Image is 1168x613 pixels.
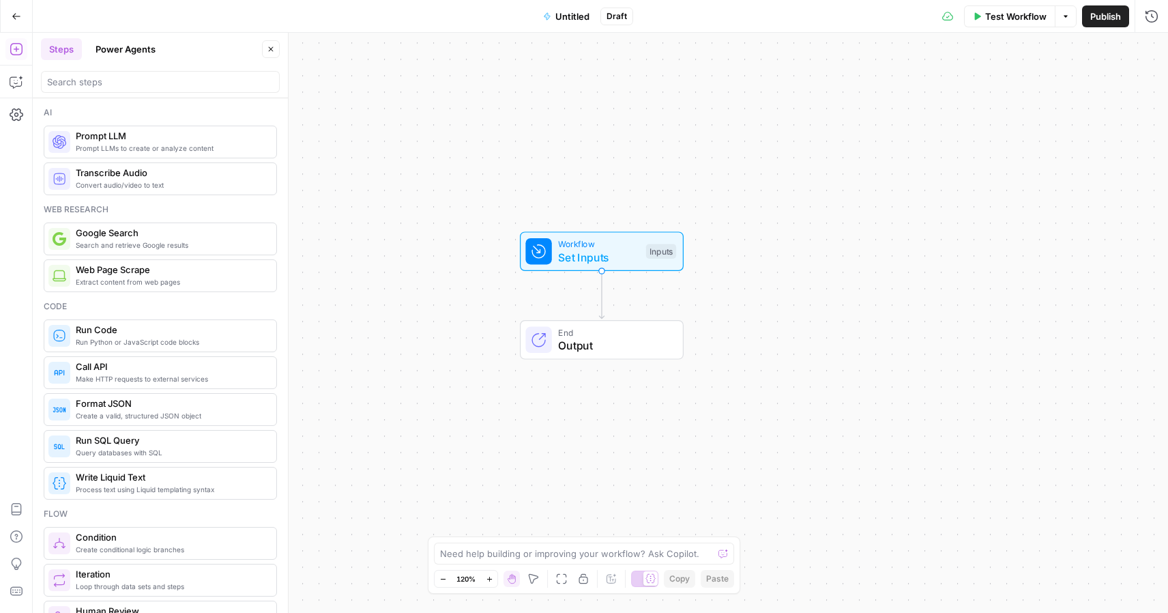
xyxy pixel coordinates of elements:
[558,238,639,251] span: Workflow
[76,360,265,373] span: Call API
[76,447,265,458] span: Query databases with SQL
[76,129,265,143] span: Prompt LLM
[558,326,669,339] span: End
[76,323,265,337] span: Run Code
[555,10,589,23] span: Untitled
[985,10,1047,23] span: Test Workflow
[669,573,690,585] span: Copy
[76,470,265,484] span: Write Liquid Text
[44,203,277,216] div: Web research
[76,373,265,384] span: Make HTTP requests to external services
[475,320,729,360] div: EndOutput
[76,544,265,555] span: Create conditional logic branches
[558,337,669,354] span: Output
[701,570,734,588] button: Paste
[76,484,265,495] span: Process text using Liquid templating syntax
[1082,5,1129,27] button: Publish
[47,75,274,89] input: Search steps
[1090,10,1121,23] span: Publish
[607,10,627,23] span: Draft
[964,5,1055,27] button: Test Workflow
[76,581,265,592] span: Loop through data sets and steps
[44,106,277,119] div: Ai
[76,180,265,190] span: Convert audio/video to text
[76,240,265,251] span: Search and retrieve Google results
[76,433,265,447] span: Run SQL Query
[76,143,265,154] span: Prompt LLMs to create or analyze content
[44,508,277,520] div: Flow
[76,276,265,287] span: Extract content from web pages
[599,271,604,319] g: Edge from start to end
[76,530,265,544] span: Condition
[475,231,729,271] div: WorkflowSet InputsInputs
[76,166,265,180] span: Transcribe Audio
[76,397,265,410] span: Format JSON
[76,263,265,276] span: Web Page Scrape
[41,38,82,60] button: Steps
[76,567,265,581] span: Iteration
[646,244,676,259] div: Inputs
[44,300,277,313] div: Code
[456,573,476,584] span: 120%
[76,410,265,421] span: Create a valid, structured JSON object
[558,249,639,266] span: Set Inputs
[76,337,265,347] span: Run Python or JavaScript code blocks
[664,570,695,588] button: Copy
[76,226,265,240] span: Google Search
[535,5,598,27] button: Untitled
[706,573,729,585] span: Paste
[87,38,164,60] button: Power Agents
